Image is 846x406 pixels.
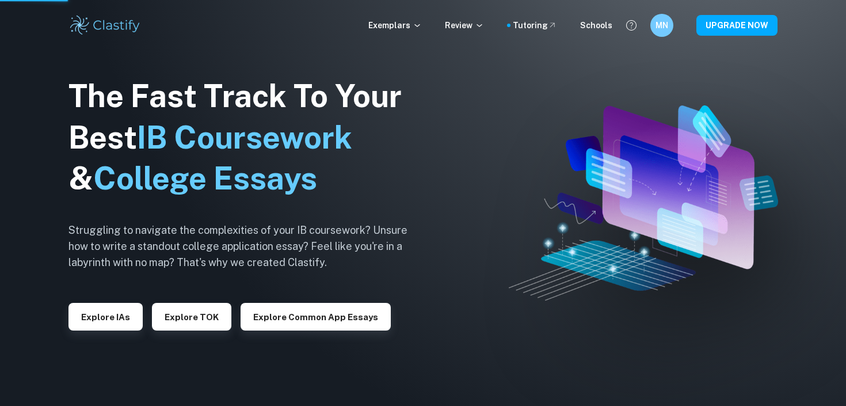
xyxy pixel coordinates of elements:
[68,14,142,37] img: Clastify logo
[68,75,425,200] h1: The Fast Track To Your Best &
[513,19,557,32] a: Tutoring
[580,19,612,32] a: Schools
[68,222,425,271] h6: Struggling to navigate the complexities of your IB coursework? Unsure how to write a standout col...
[650,14,673,37] button: MN
[509,105,778,300] img: Clastify hero
[622,16,641,35] button: Help and Feedback
[241,303,391,331] button: Explore Common App essays
[93,160,317,196] span: College Essays
[696,15,778,36] button: UPGRADE NOW
[152,303,231,331] button: Explore TOK
[241,311,391,322] a: Explore Common App essays
[137,119,352,155] span: IB Coursework
[656,19,669,32] h6: MN
[445,19,484,32] p: Review
[368,19,422,32] p: Exemplars
[152,311,231,322] a: Explore TOK
[68,311,143,322] a: Explore IAs
[68,303,143,331] button: Explore IAs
